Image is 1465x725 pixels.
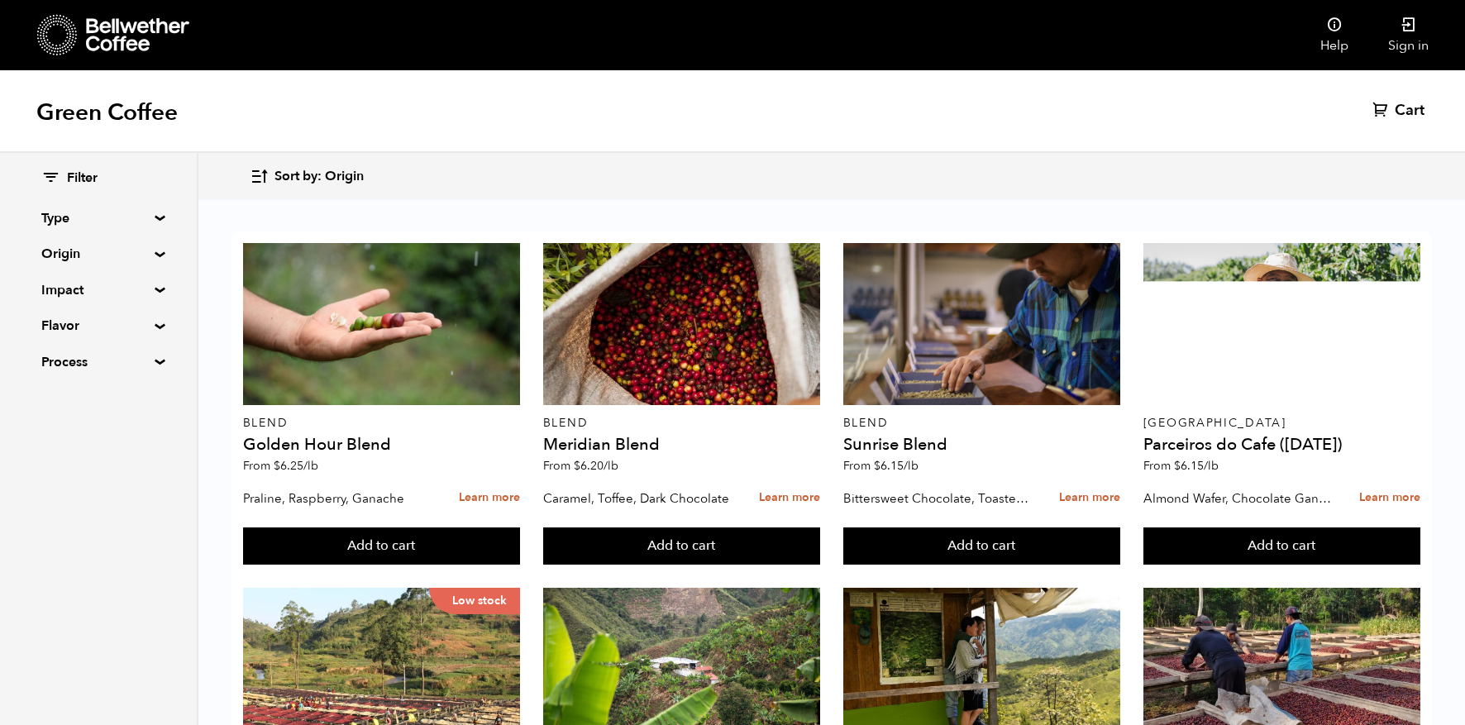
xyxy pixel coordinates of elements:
button: Add to cart [543,527,820,565]
h4: Golden Hour Blend [243,436,520,453]
span: From [843,458,919,474]
span: Filter [67,169,98,188]
span: $ [574,458,580,474]
p: Blend [843,417,1120,429]
span: /lb [904,458,919,474]
summary: Origin [41,244,155,264]
h4: Meridian Blend [543,436,820,453]
p: [GEOGRAPHIC_DATA] [1143,417,1420,429]
span: $ [874,458,880,474]
h4: Parceiros do Cafe ([DATE]) [1143,436,1420,453]
h1: Green Coffee [36,98,178,127]
button: Add to cart [843,527,1120,565]
bdi: 6.20 [574,458,618,474]
summary: Type [41,208,155,228]
p: Caramel, Toffee, Dark Chocolate [543,486,732,511]
bdi: 6.25 [274,458,318,474]
summary: Impact [41,280,155,300]
a: Learn more [1059,480,1120,516]
a: Learn more [1359,480,1420,516]
span: From [243,458,318,474]
summary: Flavor [41,316,155,336]
h4: Sunrise Blend [843,436,1120,453]
span: $ [274,458,280,474]
a: Learn more [459,480,520,516]
a: Cart [1372,101,1429,121]
summary: Process [41,352,155,372]
span: /lb [604,458,618,474]
p: Bittersweet Chocolate, Toasted Marshmallow, Candied Orange, Praline [843,486,1032,511]
span: Cart [1395,101,1424,121]
span: /lb [1204,458,1219,474]
span: From [1143,458,1219,474]
p: Almond Wafer, Chocolate Ganache, Bing Cherry [1143,486,1332,511]
bdi: 6.15 [874,458,919,474]
button: Sort by: Origin [250,157,364,196]
span: From [543,458,618,474]
button: Add to cart [243,527,520,565]
button: Add to cart [1143,527,1420,565]
span: /lb [303,458,318,474]
span: Sort by: Origin [274,168,364,186]
span: $ [1174,458,1181,474]
p: Praline, Raspberry, Ganache [243,486,432,511]
a: Learn more [759,480,820,516]
p: Blend [243,417,520,429]
p: Blend [543,417,820,429]
p: Low stock [429,588,520,614]
bdi: 6.15 [1174,458,1219,474]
